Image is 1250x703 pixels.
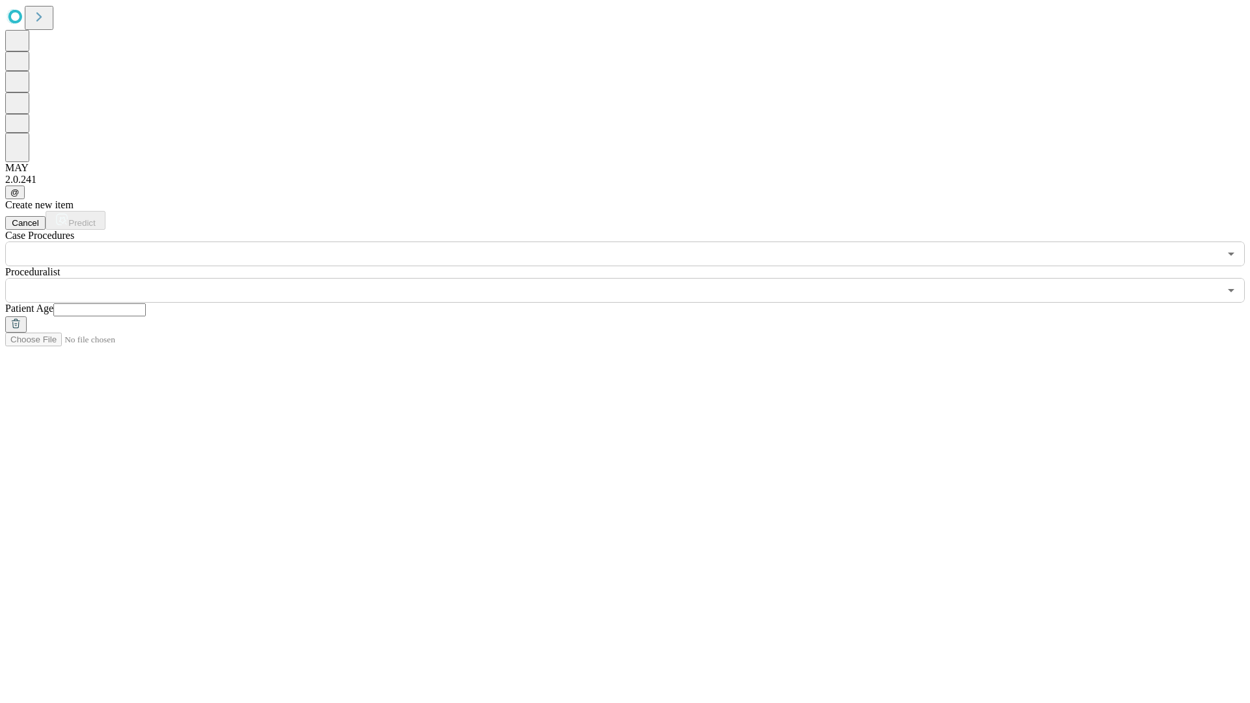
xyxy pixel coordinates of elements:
[5,186,25,199] button: @
[46,211,105,230] button: Predict
[5,199,74,210] span: Create new item
[5,216,46,230] button: Cancel
[5,174,1245,186] div: 2.0.241
[1222,281,1240,299] button: Open
[10,187,20,197] span: @
[5,230,74,241] span: Scheduled Procedure
[5,162,1245,174] div: MAY
[5,303,53,314] span: Patient Age
[12,218,39,228] span: Cancel
[1222,245,1240,263] button: Open
[5,266,60,277] span: Proceduralist
[68,218,95,228] span: Predict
